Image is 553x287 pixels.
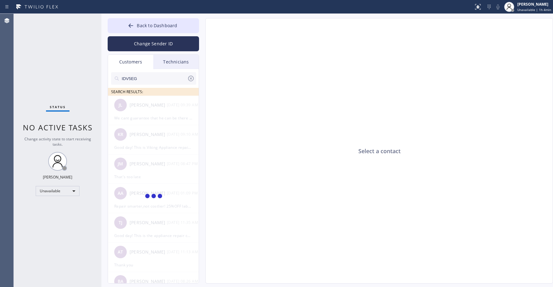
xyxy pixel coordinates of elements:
div: [PERSON_NAME] [517,2,551,7]
div: [PERSON_NAME] [43,174,72,180]
input: Search [121,72,187,85]
div: Technicians [153,55,199,69]
button: Mute [494,3,502,11]
span: Status [50,105,66,109]
span: SEARCH RESULTS: [111,89,143,94]
button: Back to Dashboard [108,18,199,33]
span: No active tasks [23,122,93,133]
button: Change Sender ID [108,36,199,51]
div: Unavailable [36,186,79,196]
div: Customers [108,55,153,69]
span: Change activity state to start receiving tasks. [24,136,91,147]
span: Back to Dashboard [137,23,177,28]
span: Unavailable | 1h 4min [517,8,551,12]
